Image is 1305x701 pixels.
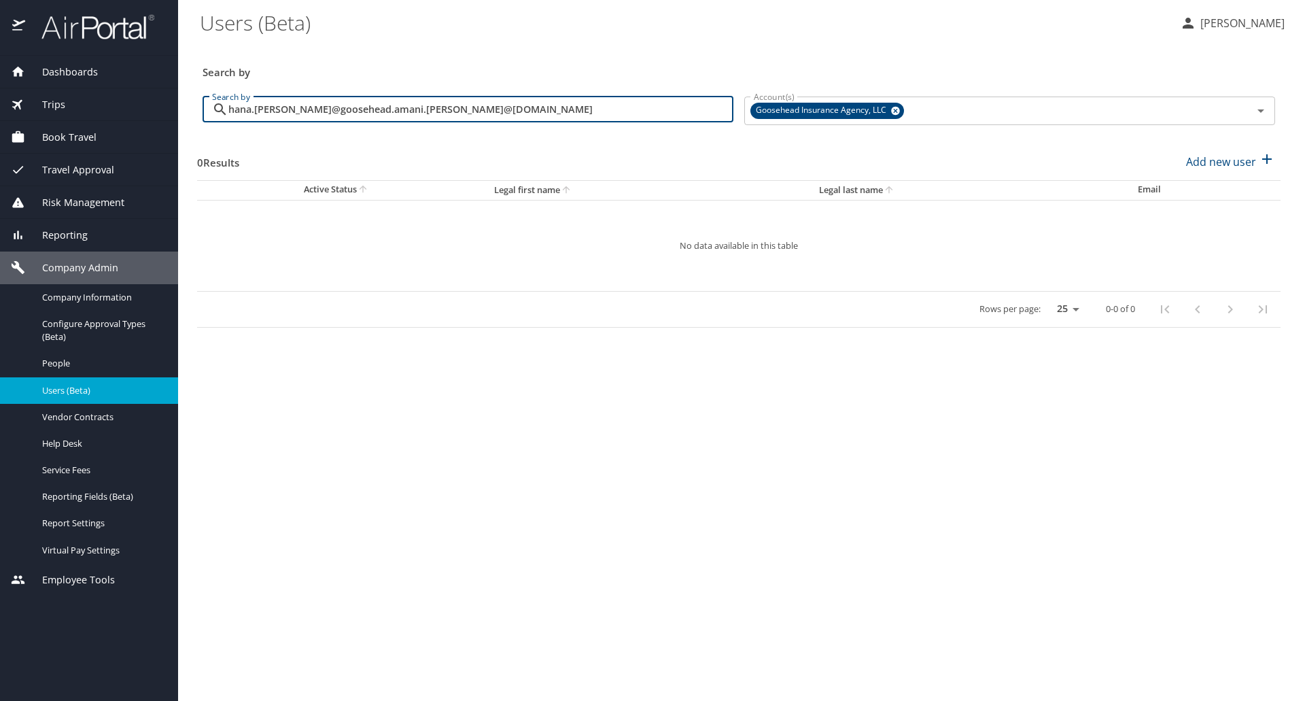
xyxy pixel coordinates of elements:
div: Goosehead Insurance Agency, LLC [750,103,904,119]
h3: 0 Results [197,147,239,171]
img: icon-airportal.png [12,14,27,40]
button: sort [357,184,370,196]
span: Dashboards [25,65,98,80]
p: Add new user [1186,154,1256,170]
p: No data available in this table [238,241,1240,250]
span: Virtual Pay Settings [42,544,162,557]
span: Reporting Fields (Beta) [42,490,162,503]
span: Risk Management [25,195,124,210]
span: Goosehead Insurance Agency, LLC [750,103,894,118]
button: sort [883,184,897,197]
th: Active Status [197,180,483,200]
button: sort [560,184,574,197]
button: [PERSON_NAME] [1174,11,1290,35]
span: Company Admin [25,260,118,275]
button: Add new user [1181,147,1281,177]
span: Vendor Contracts [42,411,162,424]
span: Report Settings [42,517,162,530]
p: 0-0 of 0 [1106,305,1135,313]
span: People [42,357,162,370]
table: User Search Table [197,180,1281,328]
span: Employee Tools [25,572,115,587]
th: Legal first name [483,180,809,200]
span: Service Fees [42,464,162,477]
h3: Search by [203,56,1275,80]
img: airportal-logo.png [27,14,154,40]
select: rows per page [1046,299,1084,320]
span: Configure Approval Types (Beta) [42,318,162,343]
span: Company Information [42,291,162,304]
h1: Users (Beta) [200,1,1169,44]
span: Help Desk [42,437,162,450]
span: Reporting [25,228,88,243]
th: Email [1127,180,1281,200]
button: Open [1251,101,1270,120]
span: Trips [25,97,65,112]
p: [PERSON_NAME] [1196,15,1285,31]
p: Rows per page: [979,305,1041,313]
span: Users (Beta) [42,384,162,397]
span: Travel Approval [25,163,114,177]
input: Search by name or email [228,97,733,122]
th: Legal last name [808,180,1127,200]
span: Book Travel [25,130,97,145]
